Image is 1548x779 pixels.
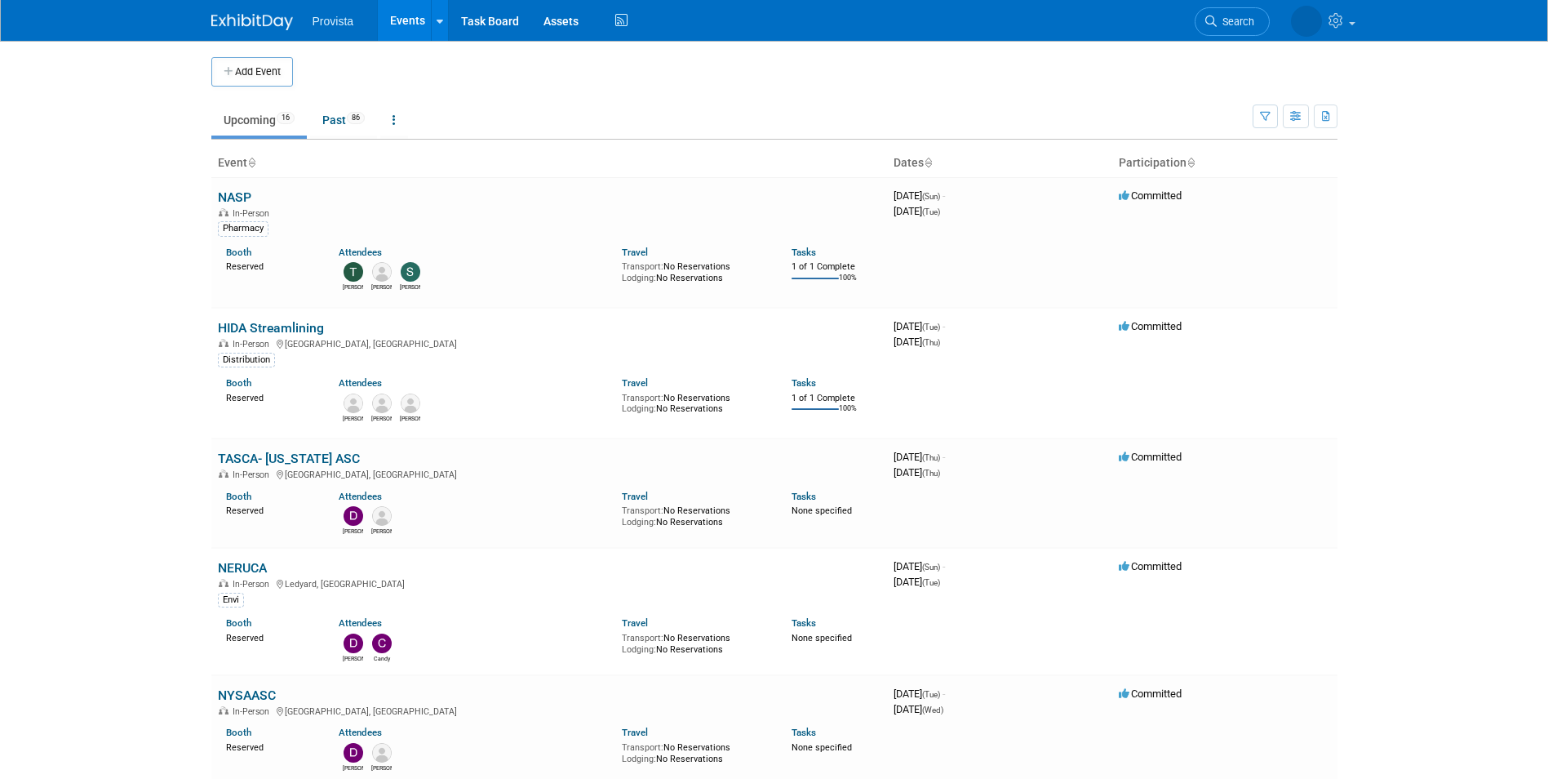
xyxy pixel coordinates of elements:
span: (Thu) [922,338,940,347]
span: (Tue) [922,207,940,216]
a: Travel [622,377,648,389]
th: Dates [887,149,1112,177]
div: Debbie Treat [343,526,363,536]
span: (Sun) [922,563,940,572]
div: Reserved [226,739,315,754]
span: [DATE] [894,466,940,479]
div: Austen Turner [400,413,420,423]
img: In-Person Event [219,470,228,478]
a: Attendees [339,491,382,502]
a: Booth [226,247,251,258]
div: Stephanie Miller [400,282,420,292]
span: Transport: [622,633,663,643]
img: Shai Davis [1291,6,1322,37]
a: Upcoming16 [211,105,307,136]
a: Tasks [792,377,816,389]
img: In-Person Event [219,706,228,714]
div: Vince Gay [371,763,392,772]
div: Reserved [226,502,315,517]
td: 100% [839,274,857,296]
div: Envi [218,593,244,608]
a: Attendees [339,247,382,258]
span: 86 [347,112,365,124]
span: Committed [1119,688,1182,700]
div: Pharmacy [218,221,268,236]
span: - [943,451,945,463]
div: No Reservations No Reservations [622,258,767,283]
a: NERUCA [218,560,267,576]
span: (Sun) [922,192,940,201]
span: In-Person [233,579,274,590]
span: [DATE] [894,451,945,463]
img: Jerry Johnson [372,394,392,413]
a: NYSAASC [218,688,276,703]
img: Vince Gay [372,506,392,526]
a: TASCA- [US_STATE] ASC [218,451,360,466]
span: In-Person [233,470,274,480]
span: Committed [1119,189,1182,202]
a: HIDA Streamlining [218,320,324,336]
span: [DATE] [894,688,945,700]
th: Participation [1112,149,1337,177]
div: Reserved [226,389,315,404]
span: Committed [1119,451,1182,463]
span: [DATE] [894,576,940,588]
span: - [943,688,945,700]
a: Past86 [310,105,377,136]
span: Transport: [622,505,663,516]
a: Tasks [792,617,816,629]
span: - [943,189,945,202]
span: Lodging: [622,273,656,283]
a: Sort by Event Name [247,156,255,169]
span: (Wed) [922,706,943,714]
span: None specified [792,742,852,753]
a: Attendees [339,377,382,389]
span: In-Person [233,339,274,349]
a: Travel [622,247,648,258]
a: Tasks [792,491,816,502]
span: - [943,320,945,332]
div: Ledyard, [GEOGRAPHIC_DATA] [218,576,880,590]
div: Reserved [226,630,315,644]
div: No Reservations No Reservations [622,630,767,655]
a: Search [1195,7,1270,36]
img: In-Person Event [219,579,228,587]
a: NASP [218,189,251,205]
span: In-Person [233,208,274,219]
img: Debbie Treat [344,506,363,526]
div: Distribution [218,353,275,367]
span: (Tue) [922,323,940,332]
button: Add Event [211,57,293,87]
div: No Reservations No Reservations [622,739,767,764]
div: [GEOGRAPHIC_DATA], [GEOGRAPHIC_DATA] [218,467,880,480]
div: Reserved [226,258,315,273]
a: Booth [226,491,251,502]
img: Austen Turner [401,394,420,413]
span: None specified [792,505,852,516]
img: Trisha Mitkus [344,262,363,282]
a: Sort by Start Date [924,156,932,169]
span: In-Person [233,706,274,717]
td: 100% [839,404,857,426]
span: [DATE] [894,189,945,202]
a: Attendees [339,727,382,738]
img: Candy Price [372,634,392,653]
span: Committed [1119,320,1182,332]
span: Transport: [622,393,663,403]
div: [GEOGRAPHIC_DATA], [GEOGRAPHIC_DATA] [218,704,880,717]
a: Booth [226,377,251,389]
span: Search [1217,16,1254,28]
a: Tasks [792,247,816,258]
a: Booth [226,727,251,738]
div: No Reservations No Reservations [622,389,767,415]
span: - [943,560,945,572]
a: Attendees [339,617,382,629]
span: [DATE] [894,336,940,348]
span: Lodging: [622,644,656,655]
img: In-Person Event [219,208,228,216]
th: Event [211,149,887,177]
span: [DATE] [894,320,945,332]
div: Justyn Okoniewski [371,282,392,292]
a: Sort by Participation Type [1187,156,1195,169]
span: Lodging: [622,754,656,764]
